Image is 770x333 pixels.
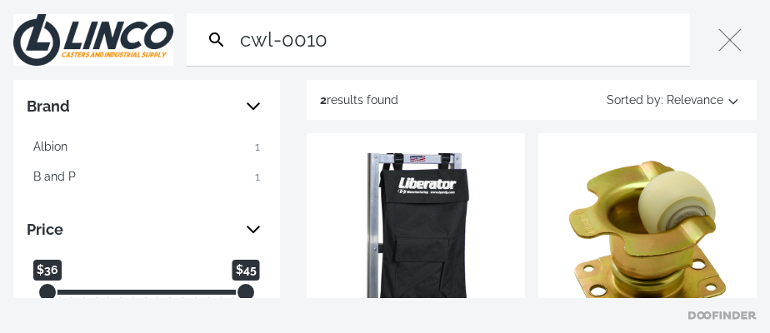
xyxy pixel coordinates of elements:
button: Sorted by:Relevance Sort [603,87,743,113]
span: 1 [255,138,260,156]
span: Price [27,216,233,243]
button: Close [703,13,757,67]
input: Search… [237,13,683,66]
a: Doofinder home page [688,311,757,320]
span: 1 [255,168,260,186]
span: Brand [27,93,233,120]
strong: 2 [320,93,327,107]
div: Minimum Price [37,282,57,302]
button: Albion 1 [27,133,267,160]
svg: Search [207,30,227,50]
img: Close [13,14,173,66]
div: results found [320,87,398,113]
div: Maximum Price [236,282,256,302]
span: Albion [33,138,67,156]
button: B and P 1 [27,163,267,190]
span: Relevance [667,87,723,113]
span: B and P [33,168,76,186]
svg: Sort [723,90,743,110]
